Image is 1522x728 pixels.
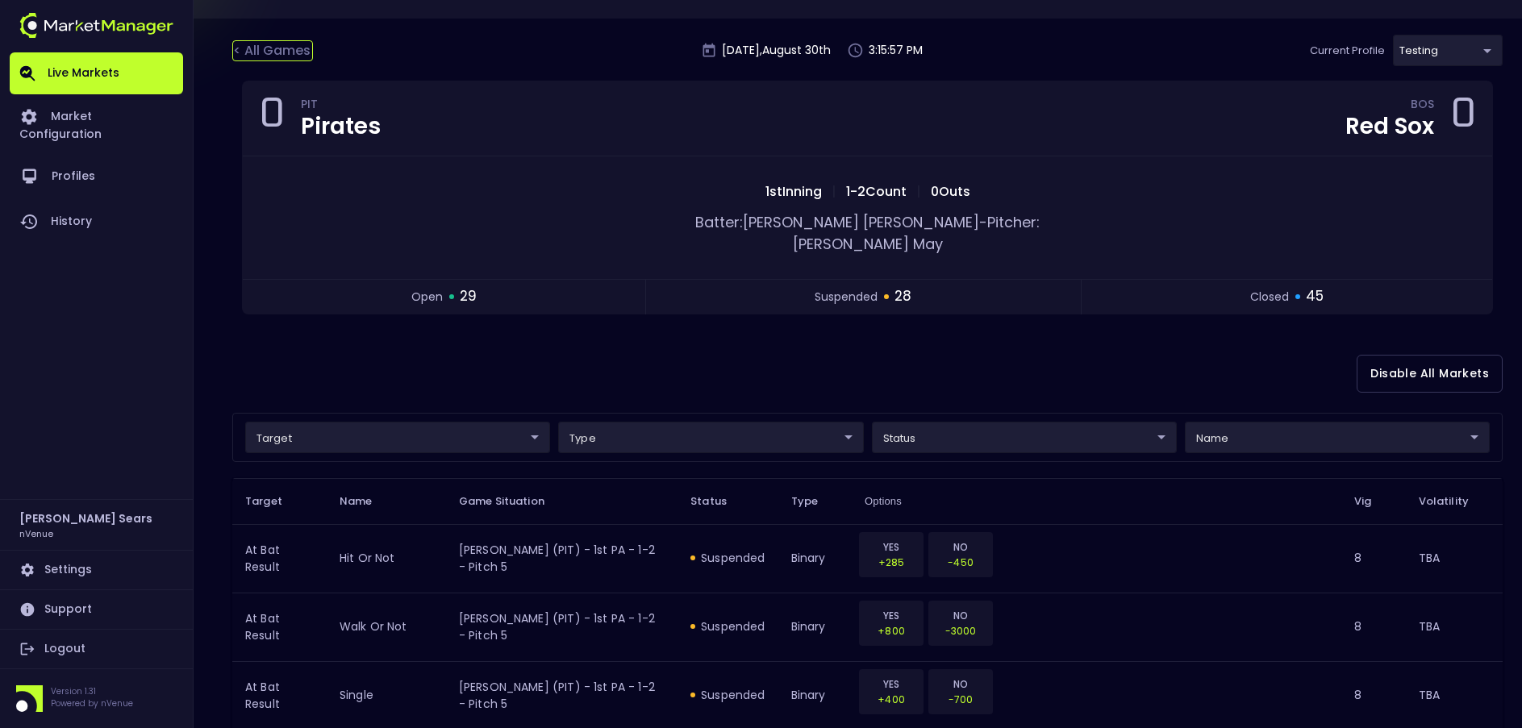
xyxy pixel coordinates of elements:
[778,593,853,661] td: binary
[1341,593,1405,661] td: 8
[894,286,911,307] span: 28
[1357,355,1503,393] button: Disable All Markets
[761,182,827,201] span: 1st Inning
[245,494,303,509] span: Target
[872,422,1177,453] div: target
[815,289,878,306] span: suspended
[10,685,183,712] div: Version 1.31Powered by nVenue
[1406,524,1503,593] td: TBA
[459,494,565,509] span: Game Situation
[926,182,975,201] span: 0 Outs
[869,555,913,570] p: +285
[327,524,446,593] td: hit or not
[232,524,327,593] td: At Bat Result
[19,510,152,527] h2: [PERSON_NAME] Sears
[869,539,913,555] p: YES
[10,590,183,629] a: Support
[869,42,923,59] p: 3:15:57 PM
[51,697,133,709] p: Powered by nVenue
[690,550,765,566] div: suspended
[10,154,183,199] a: Profiles
[232,40,313,61] div: < All Games
[446,593,678,661] td: [PERSON_NAME] (PIT) - 1st PA - 1-2 - Pitch 5
[1354,494,1392,509] span: Vig
[722,42,831,59] p: [DATE] , August 30 th
[939,623,982,639] p: -3000
[939,692,982,707] p: -700
[778,524,853,593] td: binary
[19,13,173,38] img: logo
[841,182,911,201] span: 1 - 2 Count
[10,630,183,668] a: Logout
[979,212,987,232] span: -
[232,593,327,661] td: At Bat Result
[1406,593,1503,661] td: TBA
[869,676,913,692] p: YES
[690,618,765,634] div: suspended
[1419,494,1490,509] span: Volatility
[1185,422,1490,453] div: target
[791,494,840,509] span: Type
[1306,286,1324,307] span: 45
[1341,524,1405,593] td: 8
[869,623,913,639] p: +800
[695,212,979,232] span: Batter: [PERSON_NAME] [PERSON_NAME]
[10,94,183,154] a: Market Configuration
[869,692,913,707] p: +400
[1393,35,1503,66] div: target
[558,422,863,453] div: target
[411,289,443,306] span: open
[1310,43,1385,59] p: Current Profile
[51,685,133,697] p: Version 1.31
[827,182,841,201] span: |
[1411,100,1434,113] div: BOS
[939,539,982,555] p: NO
[301,115,381,138] div: Pirates
[10,52,183,94] a: Live Markets
[939,676,982,692] p: NO
[19,527,53,539] h3: nVenue
[1345,115,1434,138] div: Red Sox
[852,478,1341,524] th: Options
[340,494,394,509] span: Name
[259,94,285,143] div: 0
[446,524,678,593] td: [PERSON_NAME] (PIT) - 1st PA - 1-2 - Pitch 5
[939,555,982,570] p: -450
[690,687,765,703] div: suspended
[690,494,748,509] span: Status
[327,593,446,661] td: walk or not
[1250,289,1289,306] span: closed
[301,100,381,113] div: PIT
[460,286,477,307] span: 29
[10,199,183,244] a: History
[1450,94,1476,143] div: 0
[10,551,183,589] a: Settings
[245,422,550,453] div: target
[939,608,982,623] p: NO
[869,608,913,623] p: YES
[911,182,926,201] span: |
